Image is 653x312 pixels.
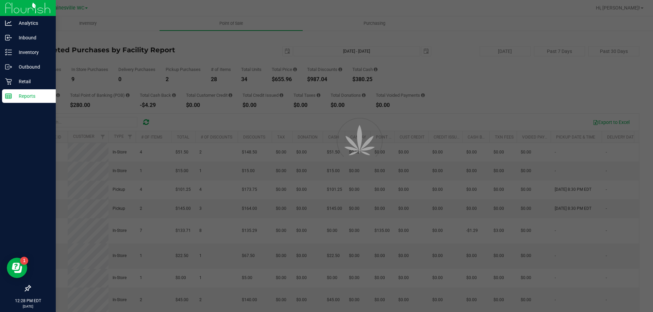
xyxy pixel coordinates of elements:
[12,48,53,56] p: Inventory
[12,19,53,27] p: Analytics
[5,34,12,41] inline-svg: Inbound
[5,20,12,26] inline-svg: Analytics
[5,49,12,56] inline-svg: Inventory
[20,257,28,265] iframe: Resource center unread badge
[12,34,53,42] p: Inbound
[12,92,53,100] p: Reports
[3,298,53,304] p: 12:28 PM EDT
[5,63,12,70] inline-svg: Outbound
[12,63,53,71] p: Outbound
[3,304,53,309] p: [DATE]
[5,93,12,99] inline-svg: Reports
[7,258,27,278] iframe: Resource center
[12,77,53,86] p: Retail
[5,78,12,85] inline-svg: Retail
